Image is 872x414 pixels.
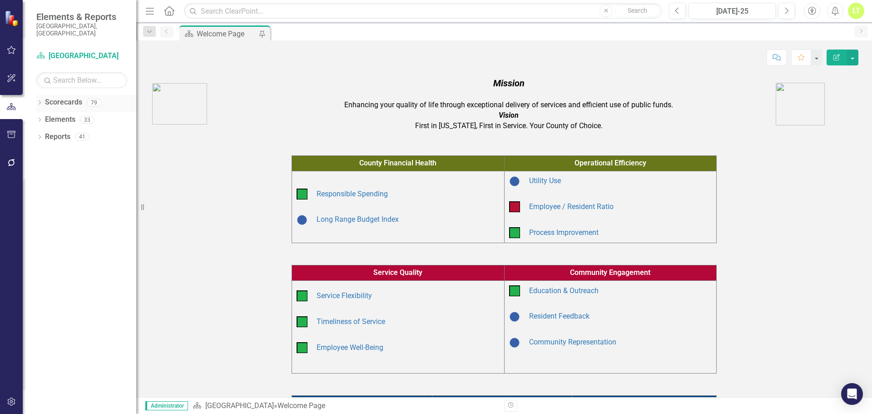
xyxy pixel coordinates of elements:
[841,383,863,405] div: Open Intercom Messenger
[297,316,307,327] img: On Target
[36,72,127,88] input: Search Below...
[45,97,82,108] a: Scorecards
[75,133,89,141] div: 41
[45,115,75,125] a: Elements
[509,176,520,187] img: Baselining
[628,7,647,14] span: Search
[692,6,773,17] div: [DATE]-25
[493,78,525,89] em: Mission
[184,3,662,19] input: Search ClearPoint...
[36,22,127,37] small: [GEOGRAPHIC_DATA], [GEOGRAPHIC_DATA]
[529,286,599,295] a: Education & Outreach
[87,99,101,106] div: 79
[509,201,520,212] img: Below Plan
[848,3,864,19] button: LT
[776,83,825,125] img: AA%20logo.png
[297,290,307,301] img: On Target
[509,337,520,348] img: Baselining
[193,401,497,411] div: »
[36,11,127,22] span: Elements & Reports
[45,132,70,142] a: Reports
[529,228,599,237] a: Process Improvement
[317,215,399,224] a: Long Range Budget Index
[689,3,776,19] button: [DATE]-25
[614,5,660,17] button: Search
[5,10,20,26] img: ClearPoint Strategy
[145,401,188,410] span: Administrator
[297,214,307,225] img: Baselining
[529,312,590,320] a: Resident Feedback
[529,176,561,185] a: Utility Use
[499,111,519,120] em: Vision
[575,159,646,167] span: Operational Efficiency
[509,285,520,296] img: On Target
[509,227,520,238] img: On Target
[297,189,307,200] img: On Target
[36,51,127,61] a: [GEOGRAPHIC_DATA]
[297,342,307,353] img: On Target
[317,343,383,352] a: Employee Well-Being
[197,28,257,40] div: Welcome Page
[529,338,616,346] a: Community Representation
[277,401,325,410] div: Welcome Page
[317,317,385,326] a: Timeliness of Service
[570,268,650,277] span: Community Engagement
[509,311,520,322] img: Baselining
[205,401,274,410] a: [GEOGRAPHIC_DATA]
[244,75,773,134] td: Enhancing your quality of life through exceptional delivery of services and efficient use of publ...
[152,83,207,125] img: AC_Logo.png
[317,291,372,300] a: Service Flexibility
[317,190,388,198] a: Responsible Spending
[359,159,436,167] span: County Financial Health
[80,116,94,124] div: 33
[529,202,614,211] a: Employee / Resident Ratio
[373,268,422,277] span: Service Quality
